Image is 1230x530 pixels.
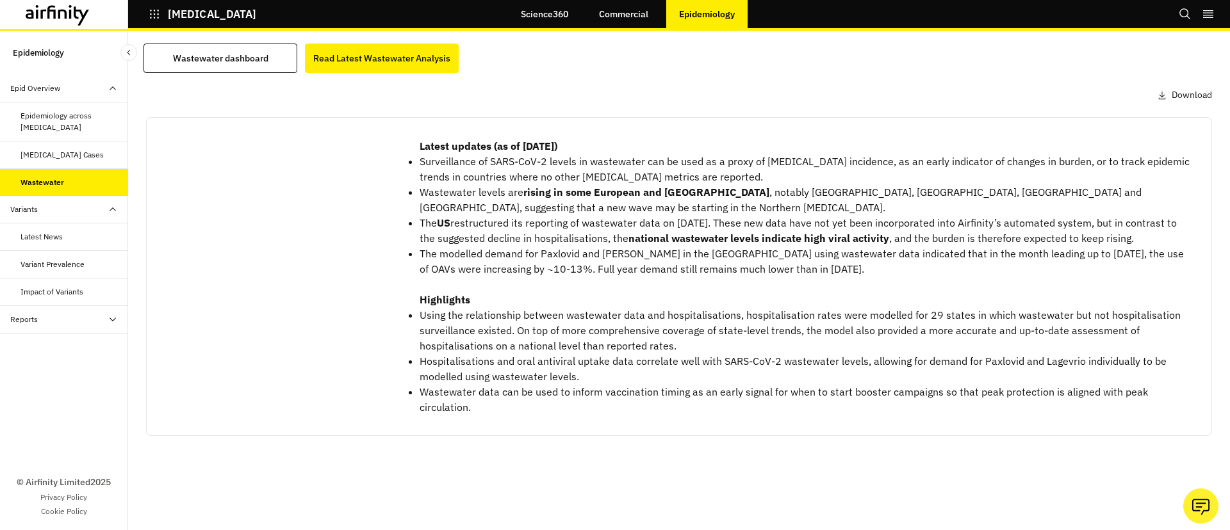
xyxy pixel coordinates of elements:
p: Download [1172,88,1212,102]
li: The modelled demand for Paxlovid and [PERSON_NAME] in the [GEOGRAPHIC_DATA] using wastewater data... [420,246,1191,277]
div: Wastewater dashboard [173,49,268,67]
li: The restructured its reporting of wastewater data on [DATE]. These new data have not yet been inc... [420,215,1191,246]
p: Click on the image to open the report [157,241,394,256]
li: Wastewater data can be used to inform vaccination timing as an early signal for when to start boo... [420,384,1191,415]
p: [MEDICAL_DATA] [168,8,256,20]
div: Reports [10,314,38,325]
div: Variants [10,204,38,215]
button: Search [1179,3,1192,25]
div: Epidemiology across [MEDICAL_DATA] [20,110,118,133]
div: Impact of Variants [20,286,83,298]
div: Latest News [20,231,63,243]
div: Variant Prevalence [20,259,85,270]
button: Close Sidebar [120,44,137,61]
p: Epidemiology [13,41,64,65]
div: [MEDICAL_DATA] Cases [20,149,104,161]
strong: Latest updates (as of [DATE]) [420,140,557,152]
a: Cookie Policy [41,506,87,517]
li: Using the relationship between wastewater data and hospitalisations, hospitalisation rates were m... [420,307,1191,353]
div: Epid Overview [10,83,60,94]
li: Hospitalisations and oral antiviral uptake data correlate well with SARS-CoV-2 wastewater levels,... [420,353,1191,384]
li: Surveillance of SARS-CoV-2 levels in wastewater can be used as a proxy of [MEDICAL_DATA] incidenc... [420,154,1191,184]
p: © Airfinity Limited 2025 [17,476,111,489]
strong: national wastewater levels indicate high viral activity [628,232,889,245]
button: Ask our analysts [1183,488,1218,524]
div: Read Latest Wastewater Analysis [313,49,450,67]
p: Epidemiology [679,9,735,19]
li: Wastewater levels are , notably [GEOGRAPHIC_DATA], [GEOGRAPHIC_DATA], [GEOGRAPHIC_DATA] and [GEOG... [420,184,1191,215]
strong: rising in some European and [GEOGRAPHIC_DATA] [523,186,769,198]
strong: US [437,216,450,229]
a: Privacy Policy [40,492,87,503]
div: Wastewater [20,177,64,188]
button: [MEDICAL_DATA] [149,3,256,25]
strong: Highlights [420,293,470,306]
